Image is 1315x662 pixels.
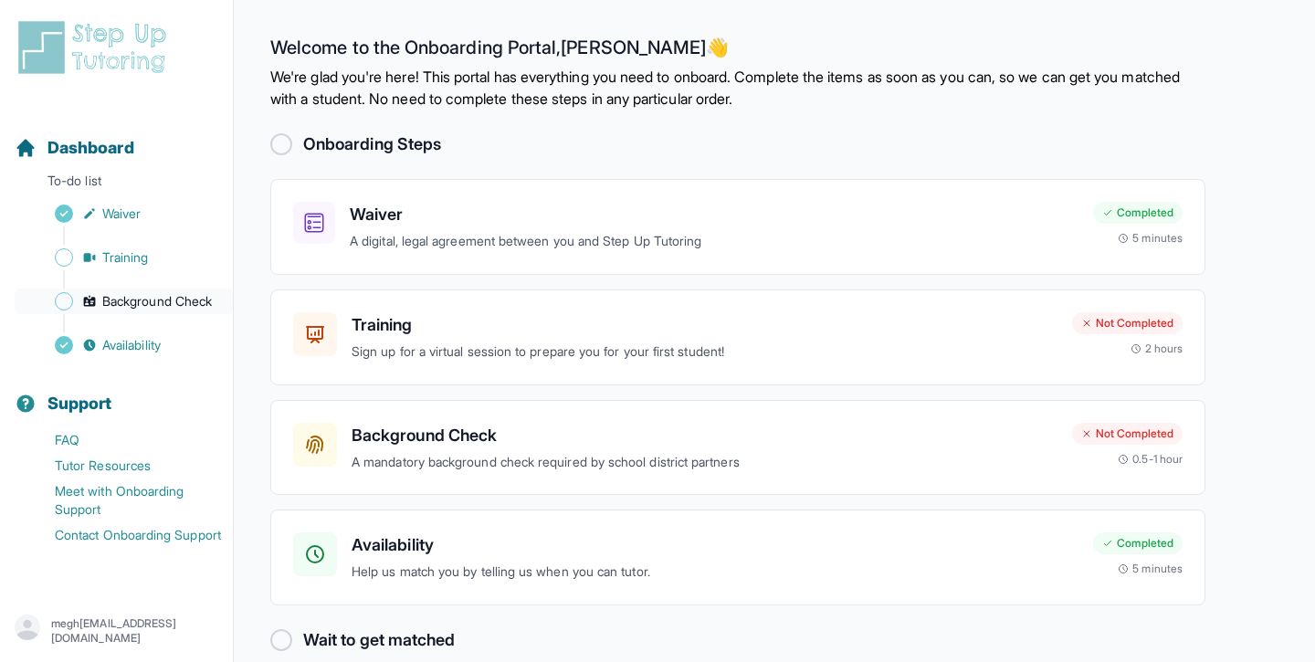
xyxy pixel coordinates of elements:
[649,454,659,469] span: di
[940,68,963,86] span: ou
[530,343,542,359] span: pr
[511,89,516,108] span: t
[624,343,649,359] span: our
[15,522,233,548] a: Contact Onboarding Support
[47,391,112,416] span: Support
[468,343,512,359] span: ssion
[102,205,141,223] span: Waiver
[312,89,324,108] span: st
[678,343,724,359] span: udent!
[15,478,233,522] a: Meet with Onboarding Support
[578,233,584,248] span: a
[15,135,134,161] a: Dashboard
[428,454,497,469] span: kground
[400,563,411,579] span: m
[85,173,100,188] span: ist
[968,68,995,86] span: an,
[312,89,366,108] span: udent.
[654,233,668,248] span: Tu
[578,233,599,248] span: nd
[481,563,492,579] span: te
[968,68,976,86] span: c
[352,532,1078,558] h3: Availability
[1042,68,1050,86] span: c
[47,135,134,161] span: Dashboard
[270,400,1205,496] a: Background CheckA mandatory background check required by school district partnersNot Completed0.5...
[51,616,79,630] span: megh
[392,89,400,108] span: n
[400,343,416,359] span: or
[803,68,824,86] span: he
[734,68,799,86] span: mplete
[352,343,360,359] span: S
[940,68,947,86] span: y
[606,89,629,108] span: ny
[1094,68,1118,86] span: ou
[521,68,589,86] span: rything
[536,563,568,579] span: hen
[432,233,495,248] span: eement
[15,427,233,453] a: FAQ
[500,454,534,469] span: heck
[1072,423,1183,445] div: Not Completed
[674,68,690,86] span: on
[696,89,709,108] span: or
[536,563,546,579] span: w
[530,343,575,359] span: epare
[102,248,149,267] span: Training
[15,18,177,77] img: logo
[593,68,616,86] span: ou
[362,233,372,248] span: di
[621,563,632,579] span: tu
[604,343,607,359] span: f
[603,233,611,248] span: S
[350,202,1078,227] h3: Waiver
[15,453,233,478] a: Tutor Resources
[608,454,646,469] span: hool
[429,343,464,359] span: rtual
[606,89,614,108] span: a
[621,563,649,579] span: tor.
[352,423,1057,448] h3: Background Check
[303,627,455,653] h2: Wait to get matched
[653,343,674,359] span: irst
[1118,452,1183,467] div: 0.5-1 hour
[270,89,297,108] span: ith
[270,179,1205,275] a: WaiverA digital, legal agreement between you and Step Up TutoringCompleted5 minutes
[597,563,617,579] span: an
[511,89,548,108] span: hese
[15,245,233,270] a: Training
[310,68,319,86] span: g
[499,233,513,248] span: be
[270,510,1205,605] a: AvailabilityHelp us match you by telling us when you can tutor.Completed5 minutes
[352,454,740,469] span: A by
[51,616,176,645] span: [EMAIL_ADDRESS][DOMAIN_NAME]
[438,563,445,579] span: y
[538,454,550,469] span: re
[494,68,517,86] span: as
[429,343,438,359] span: vi
[633,89,692,108] span: ticular
[446,89,462,108] span: co
[494,68,502,86] span: h
[7,362,226,424] button: Support
[734,68,753,86] span: Co
[827,68,863,86] span: tems
[1069,68,1078,86] span: g
[362,233,398,248] span: gital,
[579,343,600,359] span: ou
[400,563,435,579] span: atch
[352,343,377,359] span: ign
[85,173,88,188] span: l
[270,68,283,86] span: W
[15,332,233,358] a: Availability
[446,89,508,108] span: mplete
[552,89,587,108] span: teps
[385,68,418,86] span: ere!
[674,68,731,86] span: board.
[593,68,600,86] span: y
[608,454,621,469] span: sc
[454,68,470,86] span: po
[803,68,807,86] span: t
[1118,562,1183,576] div: 5 minutes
